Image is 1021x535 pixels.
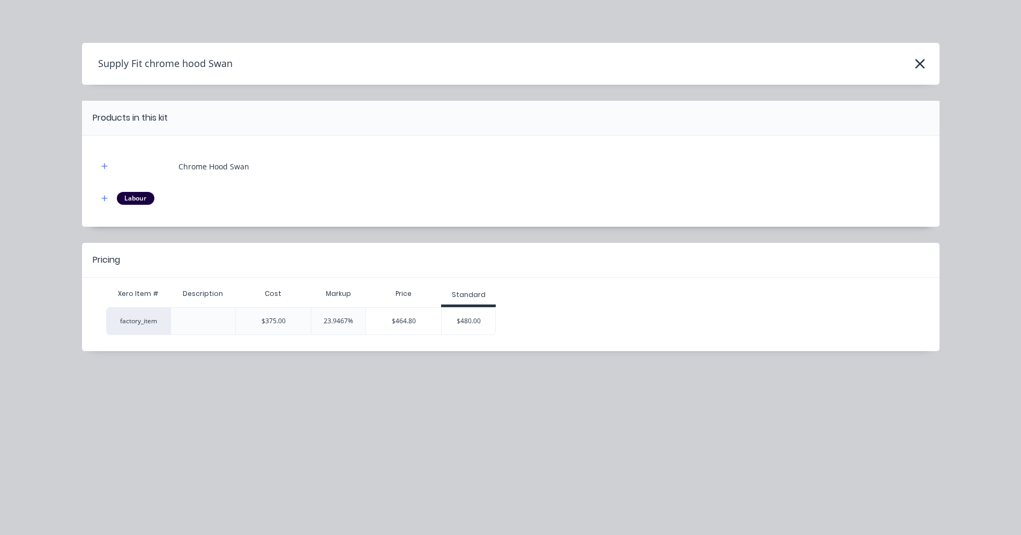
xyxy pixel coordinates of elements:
[311,283,366,304] div: Markup
[311,307,366,335] div: 23.9467%
[235,283,311,304] div: Cost
[117,192,154,205] div: Labour
[93,112,168,124] div: Products in this kit
[106,307,170,335] div: factory_item
[178,161,249,172] div: Chrome Hood Swan
[106,283,170,304] div: Xero Item #
[442,308,495,335] div: $480.00
[235,307,311,335] div: $375.00
[82,54,233,74] h4: Supply Fit chrome hood Swan
[366,308,441,335] div: $464.80
[93,254,120,266] div: Pricing
[174,280,232,307] div: Description
[366,283,441,304] div: Price
[452,290,486,300] div: Standard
